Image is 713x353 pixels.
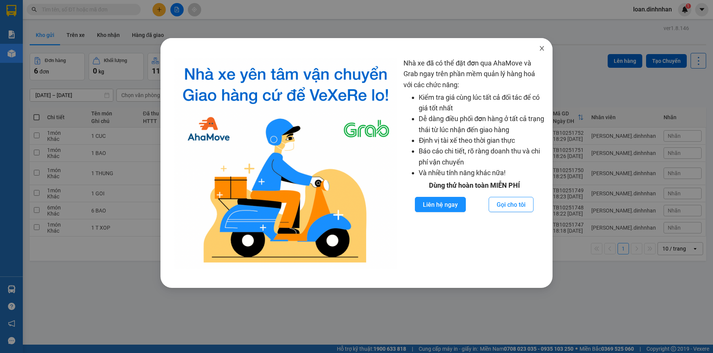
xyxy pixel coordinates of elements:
[423,200,458,209] span: Liên hệ ngay
[403,58,545,269] div: Nhà xe đã có thể đặt đơn qua AhaMove và Grab ngay trên phần mềm quản lý hàng hoá với các chức năng:
[489,197,534,212] button: Gọi cho tôi
[415,197,466,212] button: Liên hệ ngay
[531,38,553,59] button: Close
[174,58,398,269] img: logo
[403,180,545,191] div: Dùng thử hoàn toàn MIỄN PHÍ
[497,200,526,209] span: Gọi cho tôi
[419,92,545,114] li: Kiểm tra giá cùng lúc tất cả đối tác để có giá tốt nhất
[539,45,545,51] span: close
[419,146,545,168] li: Báo cáo chi tiết, rõ ràng doanh thu và chi phí vận chuyển
[419,113,545,135] li: Dễ dàng điều phối đơn hàng ở tất cả trạng thái từ lúc nhận đến giao hàng
[419,168,545,178] li: Và nhiều tính năng khác nữa!
[419,135,545,146] li: Định vị tài xế theo thời gian thực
